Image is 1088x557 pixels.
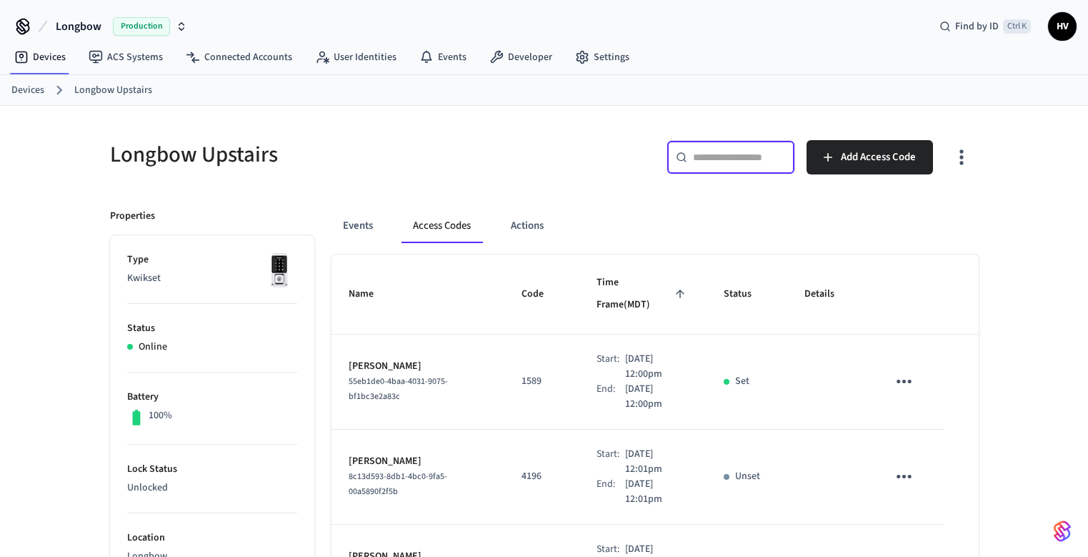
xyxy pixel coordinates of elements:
[408,44,478,70] a: Events
[955,19,999,34] span: Find by ID
[349,470,447,498] span: 8c13d593-8db1-4bc0-9fa5-00a5890f2f5b
[261,252,297,288] img: Kwikset Halo Touchscreen Wifi Enabled Smart Lock, Polished Chrome, Front
[304,44,408,70] a: User Identities
[127,531,297,546] p: Location
[127,321,297,336] p: Status
[597,272,690,317] span: Time Frame(MDT)
[597,477,625,507] div: End:
[1054,520,1071,543] img: SeamLogoGradient.69752ec5.svg
[521,374,562,389] p: 1589
[74,83,152,98] a: Longbow Upstairs
[1003,19,1031,34] span: Ctrl K
[127,271,297,286] p: Kwikset
[521,283,562,305] span: Code
[3,44,77,70] a: Devices
[625,447,689,477] p: [DATE] 12:01pm
[113,17,170,36] span: Production
[331,209,979,243] div: ant example
[127,480,297,496] p: Unlocked
[564,44,641,70] a: Settings
[735,374,749,389] p: Set
[807,140,933,174] button: Add Access Code
[724,283,770,305] span: Status
[174,44,304,70] a: Connected Accounts
[625,477,689,507] p: [DATE] 12:01pm
[804,283,853,305] span: Details
[110,140,536,169] h5: Longbow Upstairs
[625,352,689,382] p: [DATE] 12:00pm
[625,382,689,412] p: [DATE] 12:00pm
[56,18,101,35] span: Longbow
[478,44,564,70] a: Developer
[11,83,44,98] a: Devices
[1048,12,1077,41] button: HV
[349,283,392,305] span: Name
[401,209,482,243] button: Access Codes
[127,252,297,267] p: Type
[149,408,172,423] p: 100%
[331,209,384,243] button: Events
[110,209,155,224] p: Properties
[597,447,625,477] div: Start:
[735,469,760,484] p: Unset
[139,340,167,355] p: Online
[928,14,1042,39] div: Find by IDCtrl K
[499,209,555,243] button: Actions
[349,359,487,374] p: [PERSON_NAME]
[77,44,174,70] a: ACS Systems
[1049,14,1075,39] span: HV
[349,375,448,403] span: 55eb1de0-4baa-4031-9075-bf1bc3e2a83c
[841,148,916,167] span: Add Access Code
[349,454,487,469] p: [PERSON_NAME]
[597,352,625,382] div: Start:
[521,469,562,484] p: 4196
[597,382,625,412] div: End:
[127,462,297,477] p: Lock Status
[127,390,297,405] p: Battery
